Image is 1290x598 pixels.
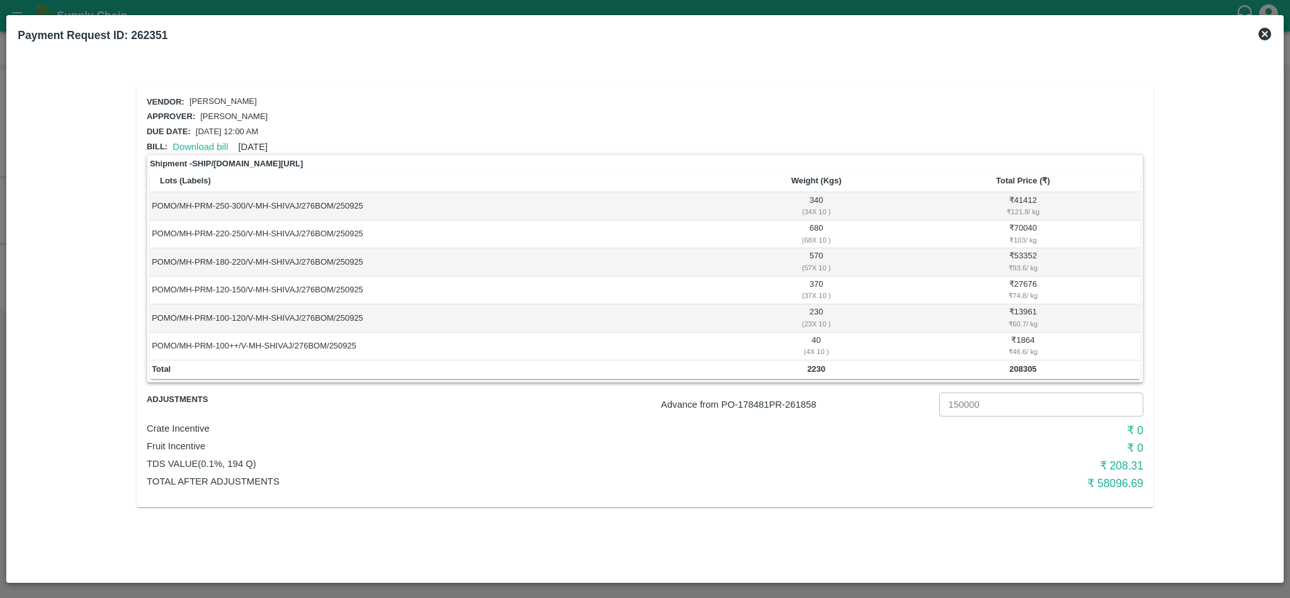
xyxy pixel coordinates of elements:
td: ₹ 70040 [906,221,1140,248]
td: ₹ 53352 [906,248,1140,276]
b: 2230 [807,364,825,374]
div: ( 4 X 10 ) [729,346,904,357]
div: ( 23 X 10 ) [729,318,904,330]
td: 570 [727,248,905,276]
h6: ₹ 58096.69 [811,474,1143,492]
div: ₹ 103 / kg [908,234,1138,246]
td: ₹ 41412 [906,192,1140,220]
td: POMO/MH-PRM-180-220/V-MH-SHIVAJ/276BOM/250925 [150,248,727,276]
span: Bill: [147,142,167,151]
strong: Shipment - SHIP/[DOMAIN_NAME][URL] [150,158,303,170]
p: Total After adjustments [147,474,811,488]
p: [PERSON_NAME] [200,111,268,123]
p: Fruit Incentive [147,439,811,453]
p: [DATE] 12:00 AM [196,126,258,138]
p: [PERSON_NAME] [190,96,257,108]
td: 230 [727,304,905,332]
span: Due date: [147,127,191,136]
h6: ₹ 0 [811,439,1143,457]
div: ₹ 74.8 / kg [908,290,1138,301]
div: ( 68 X 10 ) [729,234,904,246]
div: ( 57 X 10 ) [729,262,904,273]
span: Vendor: [147,97,184,106]
h6: ₹ 0 [811,422,1143,439]
td: ₹ 1864 [906,333,1140,360]
div: ₹ 46.6 / kg [908,346,1138,357]
p: Advance from PO- 178481 PR- 261858 [661,398,934,411]
span: Adjustments [147,393,313,407]
b: Total Price (₹) [996,176,1050,185]
td: POMO/MH-PRM-120-150/V-MH-SHIVAJ/276BOM/250925 [150,277,727,304]
h6: ₹ 208.31 [811,457,1143,474]
b: Total [152,364,171,374]
div: ( 34 X 10 ) [729,206,904,217]
td: 370 [727,277,905,304]
div: ₹ 60.7 / kg [908,318,1138,330]
div: ( 37 X 10 ) [729,290,904,301]
td: 340 [727,192,905,220]
span: Approver: [147,112,195,121]
td: POMO/MH-PRM-250-300/V-MH-SHIVAJ/276BOM/250925 [150,192,727,220]
div: ₹ 93.6 / kg [908,262,1138,273]
div: ₹ 121.8 / kg [908,206,1138,217]
span: [DATE] [238,142,268,152]
td: ₹ 27676 [906,277,1140,304]
b: Lots (Labels) [160,176,211,185]
input: Advance [939,393,1143,417]
b: Payment Request ID: 262351 [18,29,167,42]
td: ₹ 13961 [906,304,1140,332]
b: Weight (Kgs) [791,176,842,185]
b: 208305 [1009,364,1036,374]
td: POMO/MH-PRM-220-250/V-MH-SHIVAJ/276BOM/250925 [150,221,727,248]
p: TDS VALUE (0.1%, 194 Q) [147,457,811,471]
p: Crate Incentive [147,422,811,435]
td: POMO/MH-PRM-100++/V-MH-SHIVAJ/276BOM/250925 [150,333,727,360]
td: 40 [727,333,905,360]
td: POMO/MH-PRM-100-120/V-MH-SHIVAJ/276BOM/250925 [150,304,727,332]
td: 680 [727,221,905,248]
a: Download bill [173,142,228,152]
